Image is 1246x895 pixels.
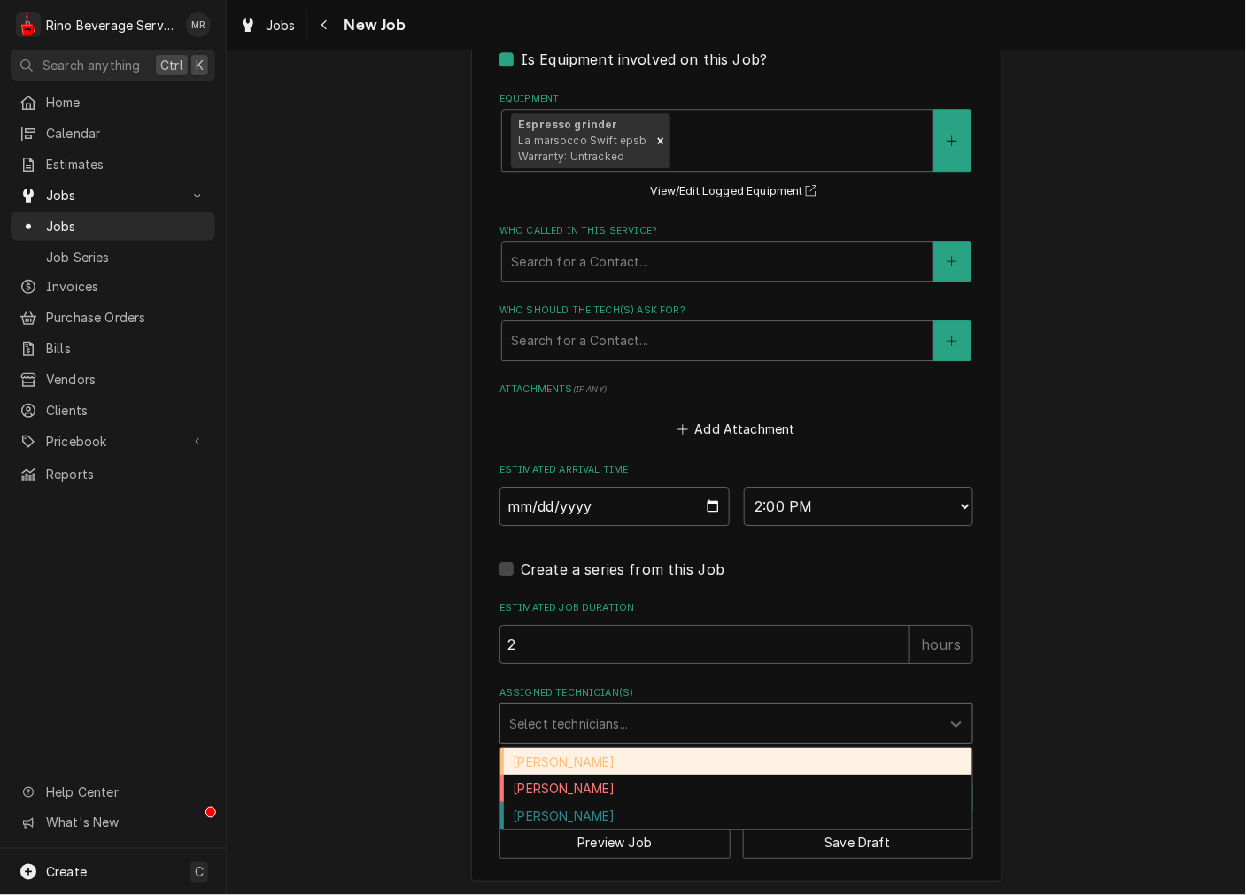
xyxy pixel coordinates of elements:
[11,459,215,489] a: Reports
[744,487,974,526] select: Time Select
[947,135,957,147] svg: Create New Equipment
[909,625,973,664] div: hours
[499,686,973,700] label: Assigned Technician(s)
[499,463,973,477] label: Estimated Arrival Time
[933,241,971,282] button: Create New Contact
[499,601,973,615] label: Estimated Job Duration
[499,814,973,859] div: Button Group Row
[46,186,180,204] span: Jobs
[499,382,973,441] div: Attachments
[46,124,206,143] span: Calendar
[499,304,973,361] div: Who should the tech(s) ask for?
[46,339,206,358] span: Bills
[46,248,206,266] span: Job Series
[573,384,607,394] span: ( if any )
[675,416,799,441] button: Add Attachment
[651,113,670,168] div: Remove [object Object]
[16,12,41,37] div: R
[46,370,206,389] span: Vendors
[232,11,303,40] a: Jobs
[186,12,211,37] div: Melissa Rinehart's Avatar
[933,109,971,172] button: Create New Equipment
[46,814,205,832] span: What's New
[499,463,973,526] div: Estimated Arrival Time
[11,243,215,272] a: Job Series
[160,56,183,74] span: Ctrl
[499,686,973,744] div: Assigned Technician(s)
[46,217,206,235] span: Jobs
[11,303,215,332] a: Purchase Orders
[11,150,215,179] a: Estimates
[46,432,180,451] span: Pricebook
[521,49,767,70] label: Is Equipment involved on this Job?
[186,12,211,37] div: MR
[46,465,206,483] span: Reports
[46,155,206,174] span: Estimates
[11,181,215,210] a: Go to Jobs
[499,92,973,202] div: Equipment
[46,16,176,35] div: Rino Beverage Service
[311,11,339,39] button: Navigate back
[43,56,140,74] span: Search anything
[196,56,204,74] span: K
[499,92,973,106] label: Equipment
[499,224,973,238] label: Who called in this service?
[46,783,205,801] span: Help Center
[11,212,215,241] a: Jobs
[521,559,725,580] label: Create a series from this Job
[46,277,206,296] span: Invoices
[947,335,957,347] svg: Create New Contact
[11,50,215,81] button: Search anythingCtrlK
[499,826,731,859] button: Preview Job
[499,224,973,282] div: Who called in this service?
[46,865,87,880] span: Create
[11,427,215,456] a: Go to Pricebook
[933,320,971,361] button: Create New Contact
[11,777,215,806] a: Go to Help Center
[11,272,215,301] a: Invoices
[46,93,206,112] span: Home
[11,808,215,837] a: Go to What's New
[11,396,215,425] a: Clients
[11,365,215,394] a: Vendors
[500,748,972,775] div: [PERSON_NAME]
[195,863,204,882] span: C
[743,826,974,859] button: Save Draft
[46,401,206,420] span: Clients
[947,255,957,267] svg: Create New Contact
[648,181,825,203] button: View/Edit Logged Equipment
[11,334,215,363] a: Bills
[518,118,618,131] strong: Espresso grinder
[16,12,41,37] div: Rino Beverage Service's Avatar
[46,308,206,327] span: Purchase Orders
[499,304,973,318] label: Who should the tech(s) ask for?
[500,802,972,829] div: [PERSON_NAME]
[266,16,296,35] span: Jobs
[11,88,215,117] a: Home
[499,382,973,397] label: Attachments
[518,134,647,163] span: La marsocco Swift epsb Warranty: Untracked
[500,775,972,802] div: [PERSON_NAME]
[11,119,215,148] a: Calendar
[499,601,973,664] div: Estimated Job Duration
[339,13,406,37] span: New Job
[499,487,730,526] input: Date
